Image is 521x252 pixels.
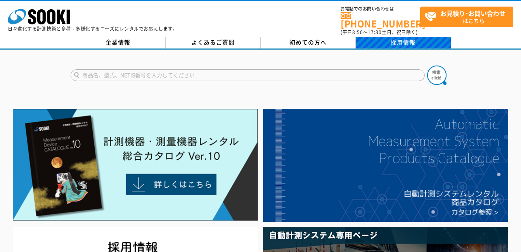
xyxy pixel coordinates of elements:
[261,37,356,48] a: 初めての方へ
[341,7,420,11] span: お電話でのお問い合わせは
[356,37,451,48] a: 採用情報
[427,66,447,85] img: btn_search.png
[263,109,508,222] img: 自動計測システムカタログ
[166,37,261,48] a: よくあるご質問
[341,29,417,36] span: (平日 ～ 土日、祝日除く)
[424,7,513,26] span: はこちら
[8,26,178,31] p: 日々進化する計測技術と多種・多様化するニーズにレンタルでお応えします。
[440,9,505,18] strong: お見積り･お問い合わせ
[368,29,382,36] span: 17:30
[13,109,258,221] img: Catalog Ver10
[71,37,166,48] a: 企業情報
[352,29,363,36] span: 8:50
[71,69,425,81] input: 商品名、型式、NETIS番号を入力してください
[341,12,420,28] a: [PHONE_NUMBER]
[289,38,327,47] span: 初めての方へ
[420,7,513,27] a: お見積り･お問い合わせはこちら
